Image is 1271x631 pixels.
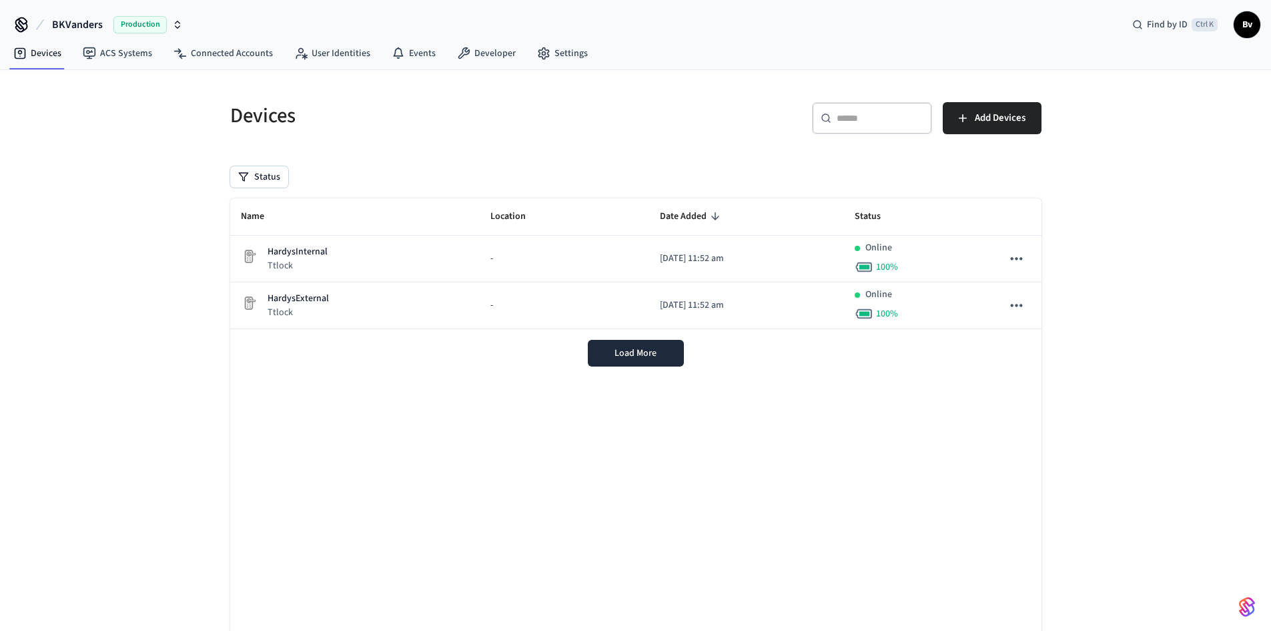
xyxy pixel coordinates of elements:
[490,298,493,312] span: -
[3,41,72,65] a: Devices
[446,41,526,65] a: Developer
[1234,11,1260,38] button: Bv
[113,16,167,33] span: Production
[865,241,892,255] p: Online
[1235,13,1259,37] span: Bv
[381,41,446,65] a: Events
[284,41,381,65] a: User Identities
[163,41,284,65] a: Connected Accounts
[268,292,329,306] p: HardysExternal
[1239,596,1255,618] img: SeamLogoGradient.69752ec5.svg
[660,206,724,227] span: Date Added
[52,17,103,33] span: BKVanders
[268,245,328,259] p: HardysInternal
[865,288,892,302] p: Online
[241,248,257,264] img: Placeholder Lock Image
[1122,13,1228,37] div: Find by IDCtrl K
[1147,18,1188,31] span: Find by ID
[975,110,1025,127] span: Add Devices
[241,295,257,311] img: Placeholder Lock Image
[660,298,833,312] p: [DATE] 11:52 am
[268,306,329,319] p: Ttlock
[943,102,1041,134] button: Add Devices
[268,259,328,272] p: Ttlock
[855,206,898,227] span: Status
[230,102,628,130] h5: Devices
[876,260,898,274] span: 100 %
[588,340,684,367] button: Load More
[876,307,898,321] span: 100 %
[490,252,493,266] span: -
[614,347,657,360] span: Load More
[241,206,282,227] span: Name
[72,41,163,65] a: ACS Systems
[1192,18,1218,31] span: Ctrl K
[490,206,543,227] span: Location
[230,198,1041,329] table: sticky table
[526,41,598,65] a: Settings
[660,252,833,266] p: [DATE] 11:52 am
[230,166,288,188] button: Status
